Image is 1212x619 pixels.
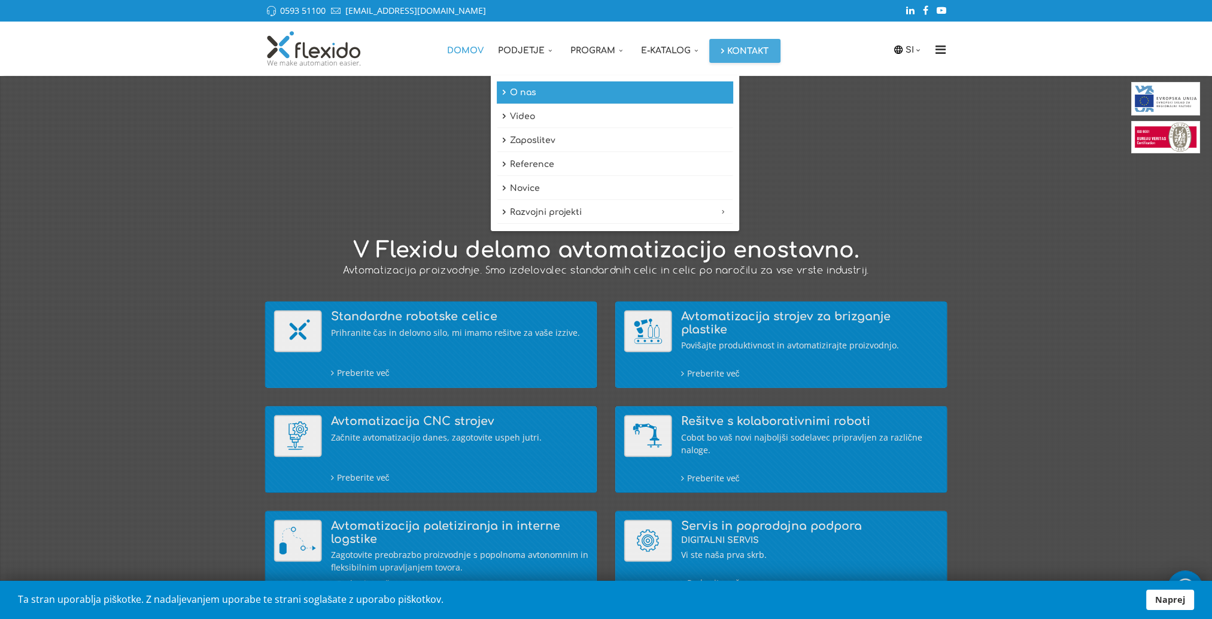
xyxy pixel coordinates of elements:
div: Preberite več [331,366,588,379]
div: Začnite avtomatizacijo danes, zagotovite uspeh jutri. [331,431,588,444]
a: Avtomatizacija strojev za brizganje plastike Avtomatizacija strojev za brizganje plastike Povišaj... [624,311,938,380]
a: Rešitve s kolaborativnimi roboti Rešitve s kolaborativnimi roboti Cobot bo vaš novi najboljši sod... [624,415,938,484]
a: [EMAIL_ADDRESS][DOMAIN_NAME] [345,5,486,16]
a: Servis in poprodajna podpora (DIGITALNI SERVIS) Servis in poprodajna podporaDIGITALNI SERVIS Vi s... [624,520,938,589]
a: Kontakt [709,39,780,63]
img: Flexido, d.o.o. [265,31,363,66]
img: Avtomatizacija paletiziranja in interne logstike [274,520,322,562]
div: Preberite več [331,576,588,590]
h4: Avtomatizacija strojev za brizganje plastike [681,311,938,336]
img: Standardne robotske celice [274,311,322,353]
img: Bureau Veritas Certification [1131,121,1200,153]
img: icon-laguage.svg [893,44,904,55]
a: Razvojni projekti [497,201,733,224]
a: Reference [497,153,733,176]
span: DIGITALNI SERVIS [681,536,759,545]
div: Preberite več [681,366,938,380]
div: Prihranite čas in delovno silo, mi imamo rešitve za vaše izzive. [331,326,588,339]
a: Program [563,22,634,75]
a: Video [497,105,733,128]
div: Preberite več [681,576,938,589]
a: Domov [440,22,491,75]
img: Avtomatizacija strojev za brizganje plastike [624,311,672,353]
img: Servis in poprodajna podpora (DIGITALNI SERVIS) [624,520,672,562]
h4: Servis in poprodajna podpora [681,520,938,545]
a: SI [906,43,924,56]
div: Preberite več [681,471,938,484]
div: Preberite več [331,471,588,484]
img: whatsapp_icon_white.svg [1173,576,1197,599]
div: Povišajte produktivnost in avtomatizirajte proizvodnjo. [681,339,938,351]
a: 0593 51100 [280,5,326,16]
h4: Avtomatizacija CNC strojev [331,415,588,428]
h4: Avtomatizacija paletiziranja in interne logstike [331,520,588,545]
h4: Rešitve s kolaborativnimi roboti [681,415,938,428]
img: Rešitve s kolaborativnimi roboti [624,415,672,457]
a: Naprej [1146,590,1194,610]
div: Cobot bo vaš novi najboljši sodelavec pripravljen za različne naloge. [681,431,938,456]
a: O nas [497,81,733,104]
a: Zaposlitev [497,129,733,152]
div: Vi ste naša prva skrb. [681,548,938,561]
div: Zagotovite preobrazbo proizvodnje s popolnoma avtonomnim in fleksibilnim upravljanjem tovora. [331,548,588,574]
a: E-katalog [634,22,709,75]
h4: Standardne robotske celice [331,311,588,323]
a: Podjetje [491,22,563,75]
a: Standardne robotske celice Standardne robotske celice Prihranite čas in delovno silo, mi imamo re... [274,311,588,379]
a: Avtomatizacija paletiziranja in interne logstike Avtomatizacija paletiziranja in interne logstike... [274,520,588,590]
img: Avtomatizacija CNC strojev [274,415,322,457]
a: Novice [497,177,733,200]
img: EU skladi [1131,82,1200,116]
a: Avtomatizacija CNC strojev Avtomatizacija CNC strojev Začnite avtomatizacijo danes, zagotovite us... [274,415,588,484]
i: Menu [931,44,950,56]
a: Menu [931,22,950,75]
